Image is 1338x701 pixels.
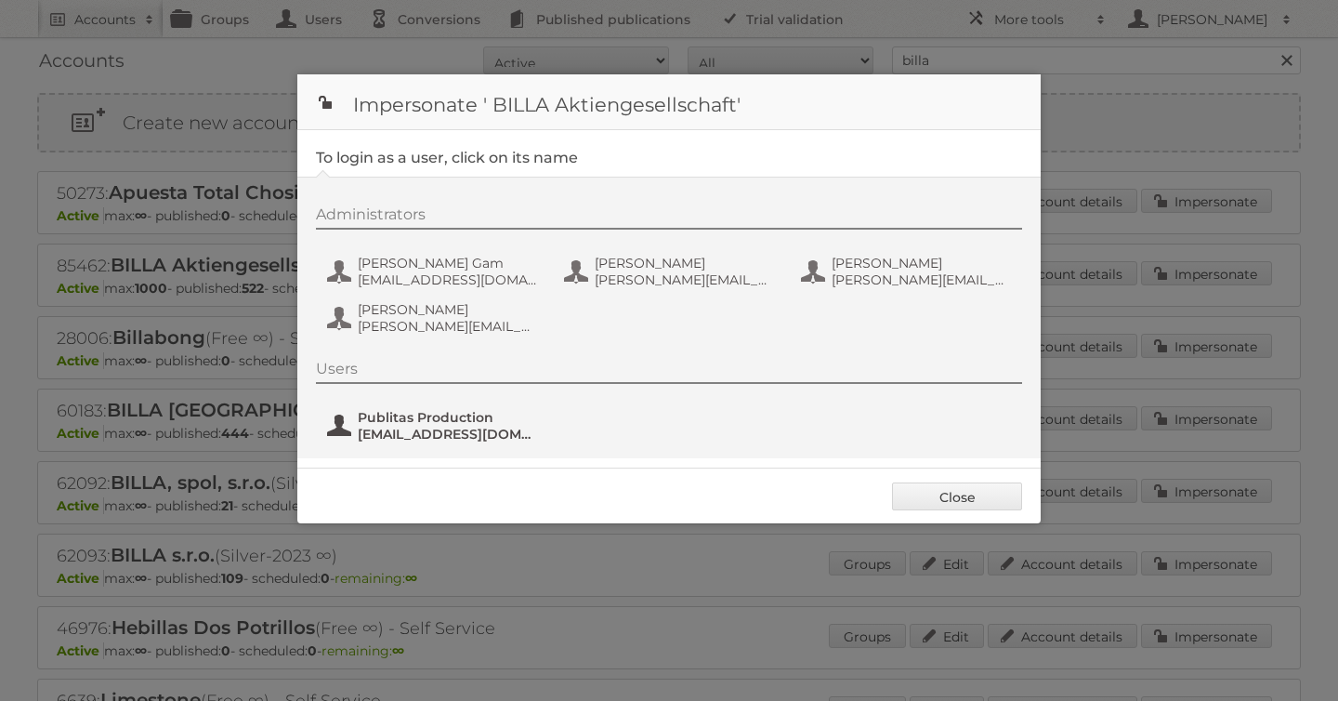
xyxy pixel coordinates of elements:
button: [PERSON_NAME] [PERSON_NAME][EMAIL_ADDRESS][DOMAIN_NAME] [325,299,544,337]
span: Publitas Production [358,409,538,426]
legend: To login as a user, click on its name [316,149,578,166]
span: [PERSON_NAME] Gam [358,255,538,271]
span: [PERSON_NAME] [832,255,1012,271]
div: Administrators [316,205,1022,230]
span: [PERSON_NAME][EMAIL_ADDRESS][DOMAIN_NAME] [832,271,1012,288]
span: [EMAIL_ADDRESS][DOMAIN_NAME] [358,271,538,288]
button: [PERSON_NAME] [PERSON_NAME][EMAIL_ADDRESS][DOMAIN_NAME] [562,253,780,290]
span: [PERSON_NAME] [595,255,775,271]
span: [PERSON_NAME][EMAIL_ADDRESS][DOMAIN_NAME] [595,271,775,288]
span: [PERSON_NAME][EMAIL_ADDRESS][DOMAIN_NAME] [358,318,538,335]
a: Close [892,483,1022,510]
button: [PERSON_NAME] Gam [EMAIL_ADDRESS][DOMAIN_NAME] [325,253,544,290]
h1: Impersonate ' BILLA Aktiengesellschaft' [297,74,1041,130]
div: Users [316,360,1022,384]
button: [PERSON_NAME] [PERSON_NAME][EMAIL_ADDRESS][DOMAIN_NAME] [799,253,1017,290]
button: Publitas Production [EMAIL_ADDRESS][DOMAIN_NAME] [325,407,544,444]
span: [PERSON_NAME] [358,301,538,318]
span: [EMAIL_ADDRESS][DOMAIN_NAME] [358,426,538,443]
